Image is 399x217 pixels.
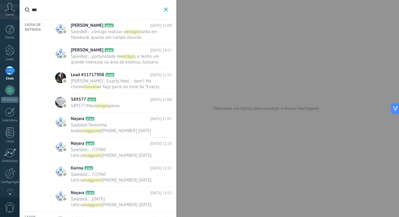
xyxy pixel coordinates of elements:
img: com.amocrm.amocrmwa.svg [63,172,67,176]
div: Leads [1,57,19,61]
span: Salesbot : [71,196,88,202]
span: Salesbot : [71,122,88,128]
span: ... [88,29,92,35]
span: Nayara [71,141,84,147]
span: [PHONE_NUMBER] [DATE] [102,202,152,208]
span: ... [88,172,92,177]
img: com.amocrm.amocrmwa.svg [63,123,67,127]
div: Configurações [1,180,19,184]
span: [PHONE_NUMBER] [DATE] [102,153,152,158]
span: A780 [105,73,114,77]
span: [DATE] 11:21 [150,165,172,171]
span: [PHONE_NUMBER] [DATE] [102,177,152,183]
span: [DATE] 14:57 [150,47,172,53]
span: Salesbot : [71,54,88,59]
span: Nayara [71,116,84,122]
span: Salesbot : [71,29,88,35]
span: parou [108,103,120,109]
span: Salesbot : [71,172,88,177]
span: A259 [86,191,94,195]
span: 7/1960 Leticia [71,147,106,158]
span: consigo realizar o [92,29,126,35]
span: A259 [86,117,94,121]
a: avatarNayaraA259[DATE] 11:23Salesbot:...7/1960 Leticiamaggioni[PHONE_NUMBER] [DATE] [50,138,176,162]
span: Conta [6,13,14,17]
span: A259 [86,141,94,145]
span: [DATE] Leticia [71,196,105,208]
img: com.amocrm.amocrmwa.svg [63,29,67,34]
a: avatarNayaraA259[DATE] 13:52Salesbot:...[DATE] Leticiamaggioni[PHONE_NUMBER] [DATE] [50,187,176,212]
span: [DATE] 11:23 [150,141,172,147]
div: Listas [1,140,19,144]
span: [DATE] 17:07 [150,116,172,122]
span: Terezinha butão [71,122,107,134]
span: , e tenho um grande interesse na área de estética. Gostaria de saber se há possibilidade de [71,54,159,71]
img: com.amocrm.amocrmwa.svg [63,54,67,58]
span: [PERSON_NAME] [71,47,103,53]
span: [DATE] 17:08 [150,97,172,103]
span: tanto em Mamborê, quanto em campo mourão [71,29,157,40]
a: avatarLead #11717908A780[DATE] 11:55[PERSON_NAME] - Exacty Med:... bem? Me chamoGiovanae faço par... [50,69,176,94]
a: avatar[PERSON_NAME]A810[DATE] 15:09Salesbot:...consigo realizar oestágiotanto em Mamborê, quanto ... [50,20,176,44]
span: Salesbot : [71,147,88,153]
span: estágio [121,54,135,59]
a: avatar[PERSON_NAME]A810[DATE] 14:57Salesbot:...portunidade deestágio, e tenho um grande interesse... [50,44,176,69]
span: estágio [126,29,140,35]
span: Meu [86,103,95,109]
a: avatarKarinaA245[DATE] 11:21Salesbot:...7/1960 Leticiamaggioni[PHONE_NUMBER] [DATE] [50,162,176,187]
span: [PERSON_NAME] - Exacty Med : [71,78,130,84]
span: ... [88,196,92,202]
span: [DATE] 11:55 [150,72,172,78]
span: [PHONE_NUMBER] [DATE] [101,128,151,134]
a: avatar589577A527[DATE] 17:08589577:Meurelogioparou [50,94,176,113]
span: 589577 : [71,103,86,109]
span: A810 [105,48,113,52]
span: [PERSON_NAME] [71,23,103,29]
span: e faço parte do time da *Exacty Med* 💜 Somos uma Distribuidora especializada em produtos para est... [71,84,159,170]
span: ... [88,147,92,153]
span: A810 [105,23,113,27]
img: com.amocrm.amocrmwa.svg [63,197,67,201]
div: Calendário [1,119,19,122]
span: Nayara [71,190,84,196]
span: A527 [87,98,96,101]
img: com.amocrm.amocrmwa.svg [63,104,67,108]
img: com.amocrm.amocrmwa.svg [63,147,67,152]
span: [DATE] 13:52 [150,190,172,196]
div: WhatsApp [1,97,18,103]
span: maggioni [83,153,102,158]
a: avatarNayaraA259[DATE] 17:07Salesbot:Terezinha butãomaggione[PHONE_NUMBER] [DATE] [50,113,176,138]
span: 589577 [71,97,86,103]
span: Lead #11717908 [71,72,104,78]
span: maggione [82,128,101,134]
span: 7/1960 Leticia [71,172,106,183]
img: com.amocrm.amocrmwa.svg [63,79,67,83]
div: Chats [1,77,19,81]
span: A245 [84,166,93,170]
span: ...portunidade de [88,54,121,59]
div: Painel [1,36,19,40]
span: maggioni [83,202,102,208]
span: Giovana [84,84,99,90]
span: relogio [95,103,108,109]
span: Karina [71,165,83,171]
span: ... bem? Me chamo [71,78,151,90]
span: [DATE] 15:09 [150,23,172,29]
div: Estatísticas [1,159,19,163]
span: maggioni [83,177,102,183]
